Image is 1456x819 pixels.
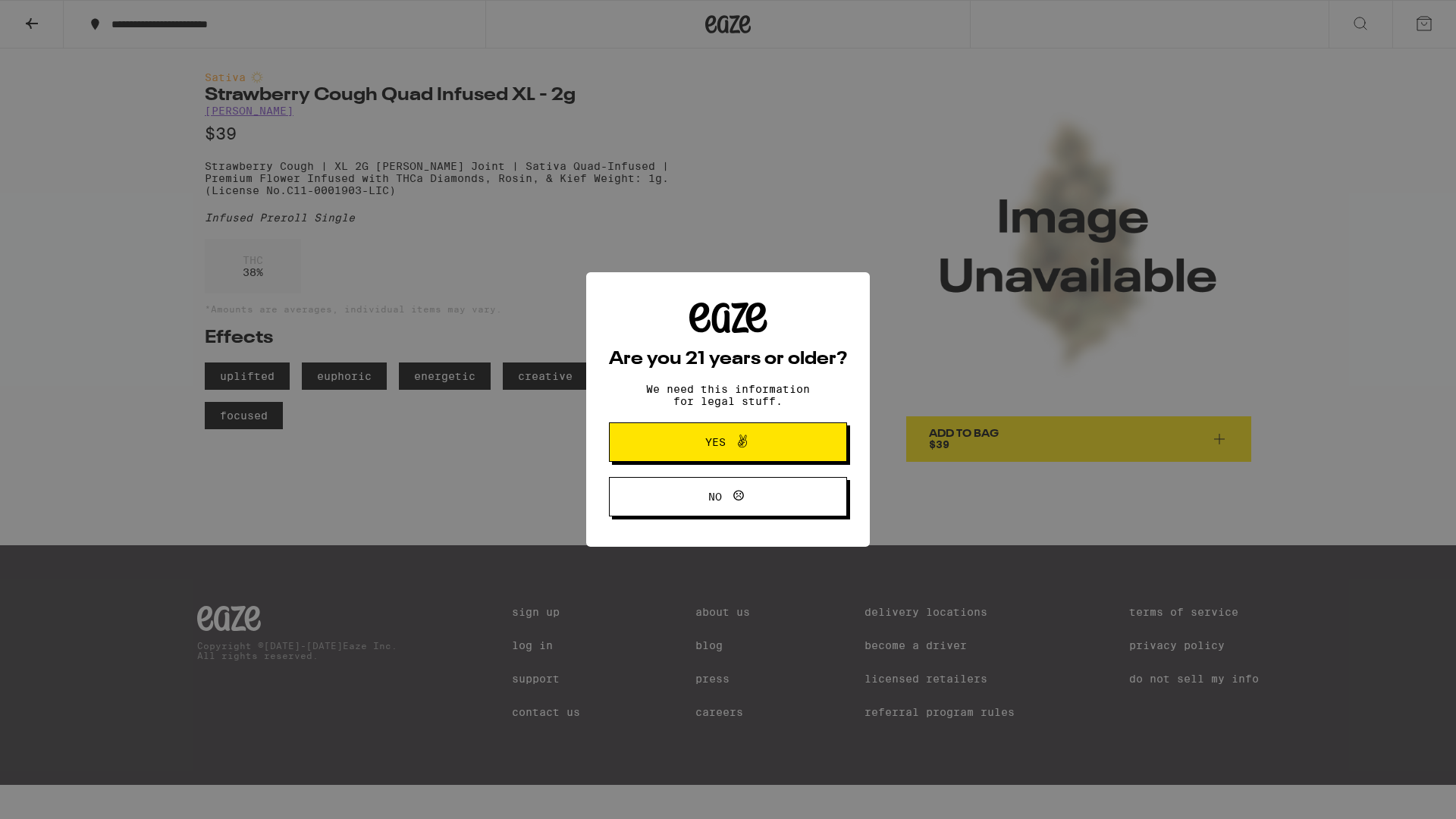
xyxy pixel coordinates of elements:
[705,437,726,447] span: Yes
[1361,773,1441,811] iframe: Opens a widget where you can find more information
[633,383,823,407] p: We need this information for legal stuff.
[609,350,847,369] h2: Are you 21 years or older?
[609,422,847,462] button: Yes
[708,491,722,502] span: No
[609,477,847,516] button: No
